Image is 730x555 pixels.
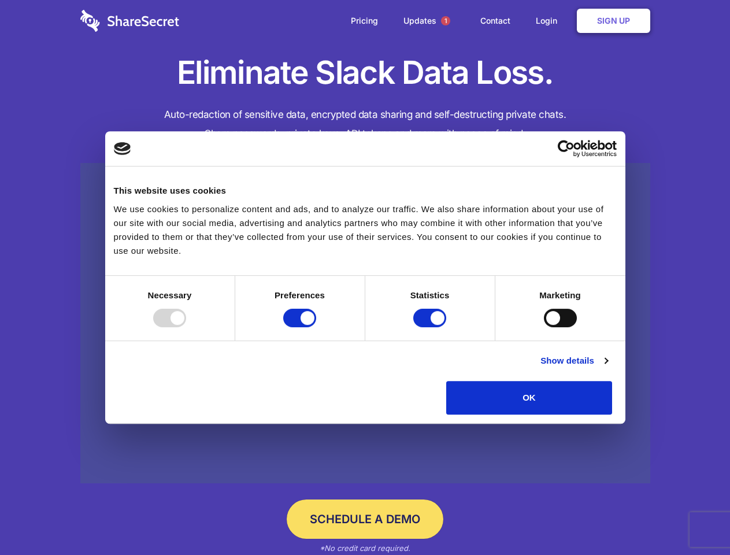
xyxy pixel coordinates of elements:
a: Schedule a Demo [287,499,443,539]
div: This website uses cookies [114,184,617,198]
strong: Marketing [539,290,581,300]
a: Wistia video thumbnail [80,163,650,484]
h4: Auto-redaction of sensitive data, encrypted data sharing and self-destructing private chats. Shar... [80,105,650,143]
em: *No credit card required. [320,543,410,553]
img: logo-wordmark-white-trans-d4663122ce5f474addd5e946df7df03e33cb6a1c49d2221995e7729f52c070b2.svg [80,10,179,32]
strong: Statistics [410,290,450,300]
span: 1 [441,16,450,25]
a: Sign Up [577,9,650,33]
strong: Necessary [148,290,192,300]
a: Pricing [339,3,390,39]
a: Usercentrics Cookiebot - opens in a new window [516,140,617,157]
button: OK [446,381,612,415]
a: Login [524,3,575,39]
a: Contact [469,3,522,39]
div: We use cookies to personalize content and ads, and to analyze our traffic. We also share informat... [114,202,617,258]
strong: Preferences [275,290,325,300]
a: Show details [540,354,607,368]
h1: Eliminate Slack Data Loss. [80,52,650,94]
img: logo [114,142,131,155]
